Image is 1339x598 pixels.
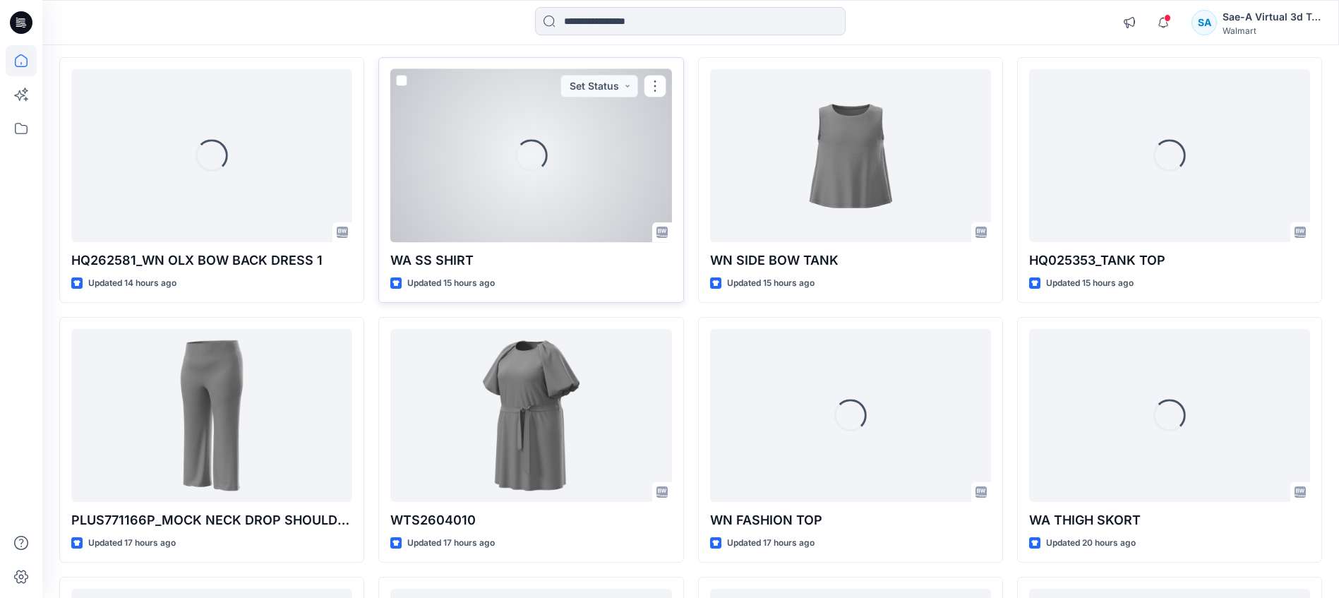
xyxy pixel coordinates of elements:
[88,276,176,291] p: Updated 14 hours ago
[71,510,352,530] p: PLUS771166P_MOCK NECK DROP SHOULDER TOP/BOTTOM
[710,69,991,242] a: WN SIDE BOW TANK
[407,276,495,291] p: Updated 15 hours ago
[88,536,176,551] p: Updated 17 hours ago
[727,276,815,291] p: Updated 15 hours ago
[390,329,671,502] a: WTS2604010
[1046,276,1134,291] p: Updated 15 hours ago
[1029,251,1310,270] p: HQ025353_TANK TOP
[727,536,815,551] p: Updated 17 hours ago
[1191,10,1217,35] div: SA
[407,536,495,551] p: Updated 17 hours ago
[1046,536,1136,551] p: Updated 20 hours ago
[1029,510,1310,530] p: WA THIGH SKORT
[1223,8,1321,25] div: Sae-A Virtual 3d Team
[390,251,671,270] p: WA SS SHIRT
[710,251,991,270] p: WN SIDE BOW TANK
[1223,25,1321,36] div: Walmart
[710,510,991,530] p: WN FASHION TOP
[71,329,352,502] a: PLUS771166P_MOCK NECK DROP SHOULDER TOP/BOTTOM
[390,510,671,530] p: WTS2604010
[71,251,352,270] p: HQ262581_WN OLX BOW BACK DRESS 1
